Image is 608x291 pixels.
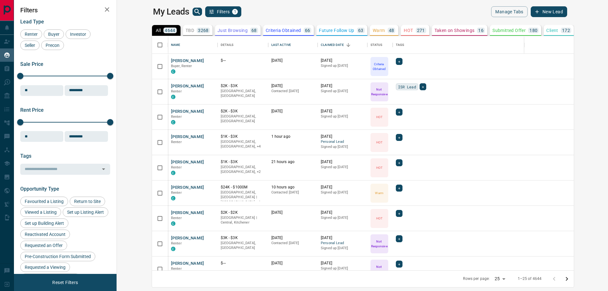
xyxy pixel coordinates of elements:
[171,69,175,74] div: condos.ca
[171,109,204,115] button: [PERSON_NAME]
[41,41,64,50] div: Precon
[171,216,182,220] span: Renter
[221,89,265,98] p: [GEOGRAPHIC_DATA], [GEOGRAPHIC_DATA]
[396,185,402,192] div: +
[271,241,315,246] p: Contacted [DATE]
[171,267,182,271] span: Renter
[165,28,175,33] p: 4644
[529,28,537,33] p: 180
[271,134,315,139] p: 1 hour ago
[321,159,364,165] p: [DATE]
[321,235,364,241] p: [DATE]
[396,36,404,54] div: Tags
[221,114,265,124] p: [GEOGRAPHIC_DATA], [GEOGRAPHIC_DATA]
[72,199,103,204] span: Return to Site
[396,261,402,268] div: +
[492,28,526,33] p: Submitted Offer
[22,243,65,248] span: Requested an Offer
[46,32,62,37] span: Buyer
[358,28,364,33] p: 63
[153,7,189,17] h1: My Leads
[344,41,353,49] button: Sort
[396,159,402,166] div: +
[20,6,110,14] h2: Filters
[321,210,364,215] p: [DATE]
[321,109,364,114] p: [DATE]
[546,28,558,33] p: Client
[44,29,64,39] div: Buyer
[531,6,567,17] button: New Lead
[221,165,265,174] p: East York, Toronto
[321,246,364,251] p: Signed up [DATE]
[171,159,204,165] button: [PERSON_NAME]
[43,43,62,48] span: Precon
[321,190,364,195] p: Signed up [DATE]
[221,215,265,225] p: [GEOGRAPHIC_DATA] | Central, Kitchener
[271,261,315,266] p: [DATE]
[22,43,37,48] span: Seller
[393,36,591,54] div: Tags
[221,185,265,190] p: $24K - $1000M
[221,159,265,165] p: $1K - $3K
[271,235,315,241] p: [DATE]
[321,63,364,68] p: Signed up [DATE]
[321,266,364,271] p: Signed up [DATE]
[251,28,257,33] p: 68
[376,140,383,145] p: HOT
[68,32,88,37] span: Investor
[171,185,204,191] button: [PERSON_NAME]
[20,207,61,217] div: Viewed a Listing
[171,171,175,175] div: condos.ca
[321,215,364,220] p: Signed up [DATE]
[371,87,388,97] p: Not Responsive
[198,28,209,33] p: 3268
[417,28,425,33] p: 271
[66,29,91,39] div: Investor
[171,36,180,54] div: Name
[171,221,175,226] div: condos.ca
[491,6,527,17] button: Manage Tabs
[371,62,388,71] p: Criteria Obtained
[266,28,301,33] p: Criteria Obtained
[398,58,400,65] span: +
[168,36,218,54] div: Name
[434,28,475,33] p: Taken on Showings
[371,239,388,249] p: Not Responsive
[271,159,315,165] p: 21 hours ago
[171,241,182,245] span: Renter
[396,58,402,65] div: +
[321,58,364,63] p: [DATE]
[321,83,364,89] p: [DATE]
[171,196,175,200] div: condos.ca
[398,185,400,191] span: +
[376,165,383,170] p: HOT
[65,210,106,215] span: Set up Listing Alert
[271,190,315,195] p: Contacted [DATE]
[171,191,182,195] span: Renter
[376,115,383,119] p: HOT
[20,41,40,50] div: Seller
[70,197,105,206] div: Return to Site
[562,28,570,33] p: 172
[221,190,265,205] p: Toronto
[271,89,315,94] p: Contacted [DATE]
[171,58,204,64] button: [PERSON_NAME]
[398,261,400,267] span: +
[22,221,66,226] span: Set up Building Alert
[171,247,175,251] div: condos.ca
[171,261,204,267] button: [PERSON_NAME]
[20,241,67,250] div: Requested an Offer
[171,140,182,144] span: Renter
[271,58,315,63] p: [DATE]
[321,89,364,94] p: Signed up [DATE]
[321,36,344,54] div: Claimed Date
[63,207,108,217] div: Set up Listing Alert
[171,120,175,124] div: condos.ca
[518,276,542,282] p: 1–25 of 4644
[271,210,315,215] p: [DATE]
[398,84,416,90] span: ISR Lead
[171,165,182,169] span: Renter
[271,109,315,114] p: [DATE]
[271,185,315,190] p: 10 hours ago
[321,261,364,266] p: [DATE]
